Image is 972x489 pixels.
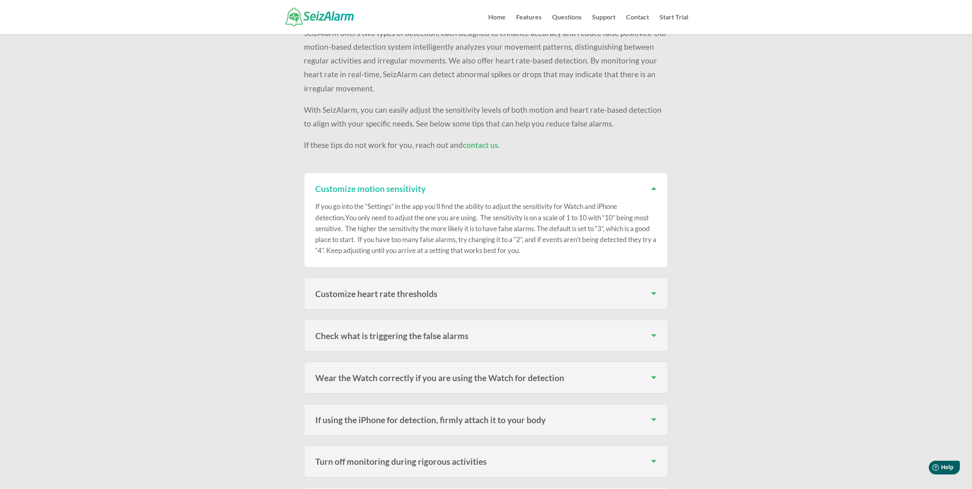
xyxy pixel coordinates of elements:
img: SeizAlarm [285,8,354,26]
a: Home [488,14,506,34]
a: Features [516,14,542,34]
p: If these tips do not work for you, reach out and . [304,138,668,152]
h3: Check what is triggering the false alarms [315,331,657,340]
p: SeizAlarm offers two types of detection, each designed to enhance accuracy and reduce false posit... [304,26,668,103]
h3: Customize motion sensitivity [315,184,657,193]
h3: Turn off monitoring during rigorous activities [315,457,657,466]
b: . [344,213,345,222]
h3: Customize heart rate thresholds [315,289,657,298]
a: Support [592,14,616,34]
a: Start Trial [660,14,688,34]
iframe: Help widget launcher [900,457,963,480]
p: If you go into the “Settings” in the app you’ll find the ability to adjust the sensitivity for Wa... [315,201,657,256]
a: contact us [463,140,498,150]
p: With SeizAlarm, you can easily adjust the sensitivity levels of both motion and heart rate-based ... [304,103,668,138]
h3: If using the iPhone for detection, firmly attach it to your body [315,415,657,424]
a: Questions [552,14,582,34]
a: Contact [626,14,649,34]
h3: Wear the Watch correctly if you are using the Watch for detection [315,373,657,382]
